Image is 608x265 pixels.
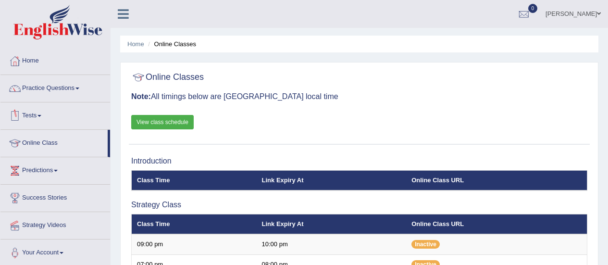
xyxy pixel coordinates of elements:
[0,240,110,264] a: Your Account
[406,214,587,234] th: Online Class URL
[411,240,440,249] span: Inactive
[131,157,587,165] h3: Introduction
[406,170,587,190] th: Online Class URL
[131,70,204,85] h2: Online Classes
[257,170,407,190] th: Link Expiry At
[0,185,110,209] a: Success Stories
[132,214,257,234] th: Class Time
[146,39,196,49] li: Online Classes
[0,130,108,154] a: Online Class
[0,75,110,99] a: Practice Questions
[257,214,407,234] th: Link Expiry At
[131,115,194,129] a: View class schedule
[0,48,110,72] a: Home
[0,157,110,181] a: Predictions
[132,170,257,190] th: Class Time
[131,201,587,209] h3: Strategy Class
[131,92,587,101] h3: All timings below are [GEOGRAPHIC_DATA] local time
[0,102,110,126] a: Tests
[131,92,151,101] b: Note:
[132,234,257,254] td: 09:00 pm
[127,40,144,48] a: Home
[257,234,407,254] td: 10:00 pm
[0,212,110,236] a: Strategy Videos
[528,4,538,13] span: 0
